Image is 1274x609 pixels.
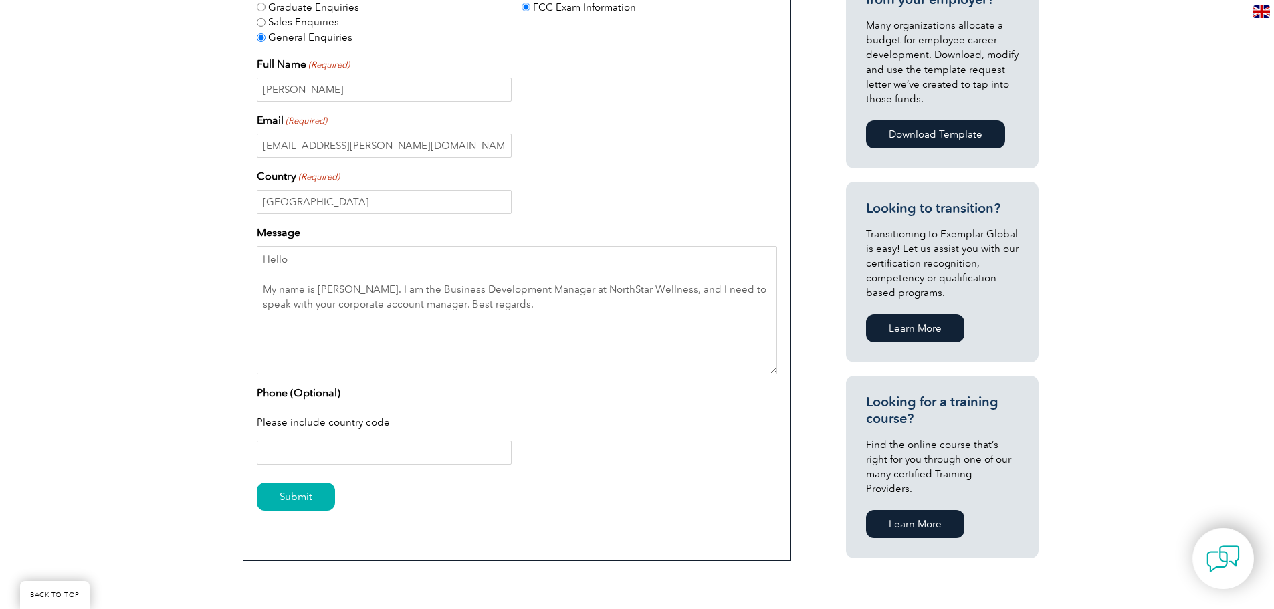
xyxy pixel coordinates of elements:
[866,18,1019,106] p: Many organizations allocate a budget for employee career development. Download, modify and use th...
[257,112,327,128] label: Email
[257,483,335,511] input: Submit
[866,510,964,538] a: Learn More
[866,200,1019,217] h3: Looking to transition?
[257,225,300,241] label: Message
[866,227,1019,300] p: Transitioning to Exemplar Global is easy! Let us assist you with our certification recognition, c...
[284,114,327,128] span: (Required)
[866,120,1005,148] a: Download Template
[297,170,340,184] span: (Required)
[866,314,964,342] a: Learn More
[268,15,339,30] label: Sales Enquiries
[20,581,90,609] a: BACK TO TOP
[866,437,1019,496] p: Find the online course that’s right for you through one of our many certified Training Providers.
[1253,5,1270,18] img: en
[257,406,777,441] div: Please include country code
[257,168,340,185] label: Country
[1206,542,1240,576] img: contact-chat.png
[257,56,350,72] label: Full Name
[257,385,340,401] label: Phone (Optional)
[866,394,1019,427] h3: Looking for a training course?
[268,30,352,45] label: General Enquiries
[307,58,350,72] span: (Required)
